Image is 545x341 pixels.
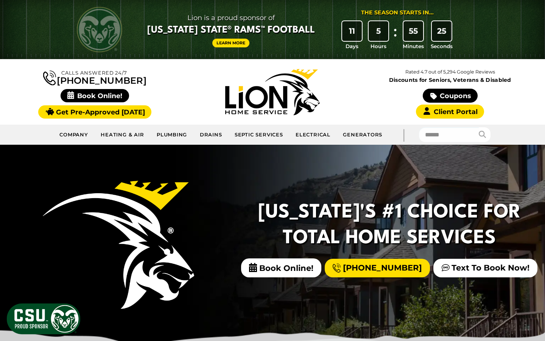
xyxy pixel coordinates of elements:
a: [PHONE_NUMBER] [43,69,146,85]
a: Text To Book Now! [433,259,537,277]
div: | [389,125,419,145]
a: Plumbing [151,127,194,142]
div: 5 [369,21,388,41]
span: Days [346,42,358,50]
img: CSU Sponsor Badge [6,302,81,335]
div: 55 [403,21,423,41]
a: Company [53,127,95,142]
a: Get Pre-Approved [DATE] [38,105,151,119]
a: Client Portal [416,105,484,119]
span: Lion is a proud sponsor of [147,12,315,24]
a: Heating & Air [95,127,151,142]
a: Septic Services [229,127,290,142]
span: Minutes [403,42,424,50]
img: CSU Rams logo [77,7,122,52]
div: 25 [432,21,452,41]
a: Generators [337,127,388,142]
a: Learn More [212,39,249,47]
span: [US_STATE] State® Rams™ Football [147,24,315,37]
a: Coupons [423,89,477,103]
span: Discounts for Seniors, Veterans & Disabled [363,77,537,83]
span: Hours [371,42,386,50]
span: Book Online! [241,258,321,277]
a: Drains [193,127,228,142]
div: : [392,21,399,50]
div: The Season Starts in... [361,9,434,17]
p: Rated 4.7 out of 5,294 Google Reviews [361,68,539,76]
a: [PHONE_NUMBER] [325,259,430,277]
img: Lion Home Service [225,69,320,115]
div: 11 [342,21,362,41]
span: Seconds [431,42,453,50]
a: Electrical [290,127,337,142]
h2: [US_STATE]'s #1 Choice For Total Home Services [257,200,522,251]
span: Book Online! [61,89,129,102]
